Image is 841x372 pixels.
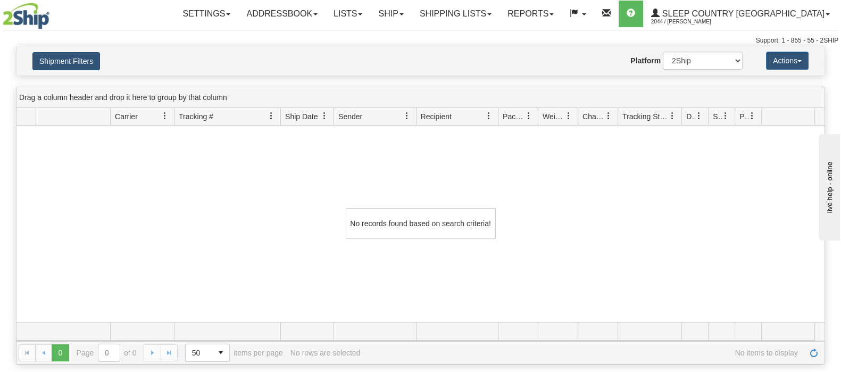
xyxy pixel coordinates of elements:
span: Shipment Issues [713,111,722,122]
a: Shipment Issues filter column settings [717,107,735,125]
div: live help - online [8,9,98,17]
a: Delivery Status filter column settings [690,107,708,125]
div: No records found based on search criteria! [346,208,496,239]
span: Packages [503,111,525,122]
img: logo2044.jpg [3,3,49,29]
span: Delivery Status [686,111,695,122]
a: Ship [370,1,411,27]
a: Reports [499,1,562,27]
a: Sender filter column settings [398,107,416,125]
span: Sleep Country [GEOGRAPHIC_DATA] [660,9,825,18]
a: Recipient filter column settings [480,107,498,125]
a: Lists [326,1,370,27]
a: Weight filter column settings [560,107,578,125]
a: Packages filter column settings [520,107,538,125]
span: Weight [543,111,565,122]
span: Page sizes drop down [185,344,230,362]
span: items per page [185,344,283,362]
iframe: chat widget [817,131,840,240]
span: Pickup Status [739,111,748,122]
a: Sleep Country [GEOGRAPHIC_DATA] 2044 / [PERSON_NAME] [643,1,838,27]
span: select [212,344,229,361]
span: Sender [338,111,362,122]
span: Recipient [421,111,452,122]
a: Settings [174,1,238,27]
span: Charge [582,111,605,122]
span: No items to display [368,349,798,357]
button: Actions [766,52,809,70]
label: Platform [630,55,661,66]
div: grid grouping header [16,87,825,108]
a: Pickup Status filter column settings [743,107,761,125]
span: Carrier [115,111,138,122]
a: Addressbook [238,1,326,27]
button: Shipment Filters [32,52,100,70]
span: Page 0 [52,344,69,361]
div: No rows are selected [290,349,361,357]
span: 50 [192,348,206,358]
a: Tracking Status filter column settings [663,107,681,125]
a: Refresh [805,344,822,361]
a: Carrier filter column settings [156,107,174,125]
span: Tracking Status [622,111,669,122]
a: Shipping lists [412,1,499,27]
span: Ship Date [285,111,318,122]
span: Tracking # [179,111,213,122]
span: Page of 0 [77,344,137,362]
span: 2044 / [PERSON_NAME] [651,16,731,27]
a: Tracking # filter column settings [262,107,280,125]
a: Ship Date filter column settings [315,107,334,125]
div: Support: 1 - 855 - 55 - 2SHIP [3,36,838,45]
a: Charge filter column settings [599,107,618,125]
